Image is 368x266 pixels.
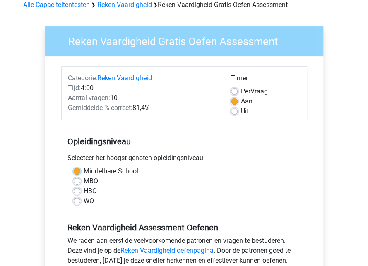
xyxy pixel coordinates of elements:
h5: Reken Vaardigheid Assessment Oefenen [67,223,301,232]
span: Aantal vragen: [68,94,110,102]
span: Tijd: [68,84,81,92]
label: Vraag [241,86,268,96]
span: Per [241,87,250,95]
h3: Reken Vaardigheid Gratis Oefen Assessment [58,32,317,48]
span: Gemiddelde % correct: [68,104,132,112]
label: MBO [84,176,98,186]
a: Alle Capaciteitentesten [23,1,90,9]
div: 81,4% [62,103,225,113]
label: Aan [241,96,253,106]
span: Categorie: [68,74,97,82]
div: Timer [231,73,300,86]
div: Selecteer het hoogst genoten opleidingsniveau. [61,153,307,166]
h5: Opleidingsniveau [67,133,301,150]
a: Reken Vaardigheid [97,1,152,9]
label: HBO [84,186,97,196]
div: 4:00 [62,83,225,93]
label: Uit [241,106,249,116]
a: Reken Vaardigheid [97,74,152,82]
label: Middelbare School [84,166,138,176]
div: 10 [62,93,225,103]
label: WO [84,196,94,206]
a: Reken Vaardigheid oefenpagina [120,247,214,254]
